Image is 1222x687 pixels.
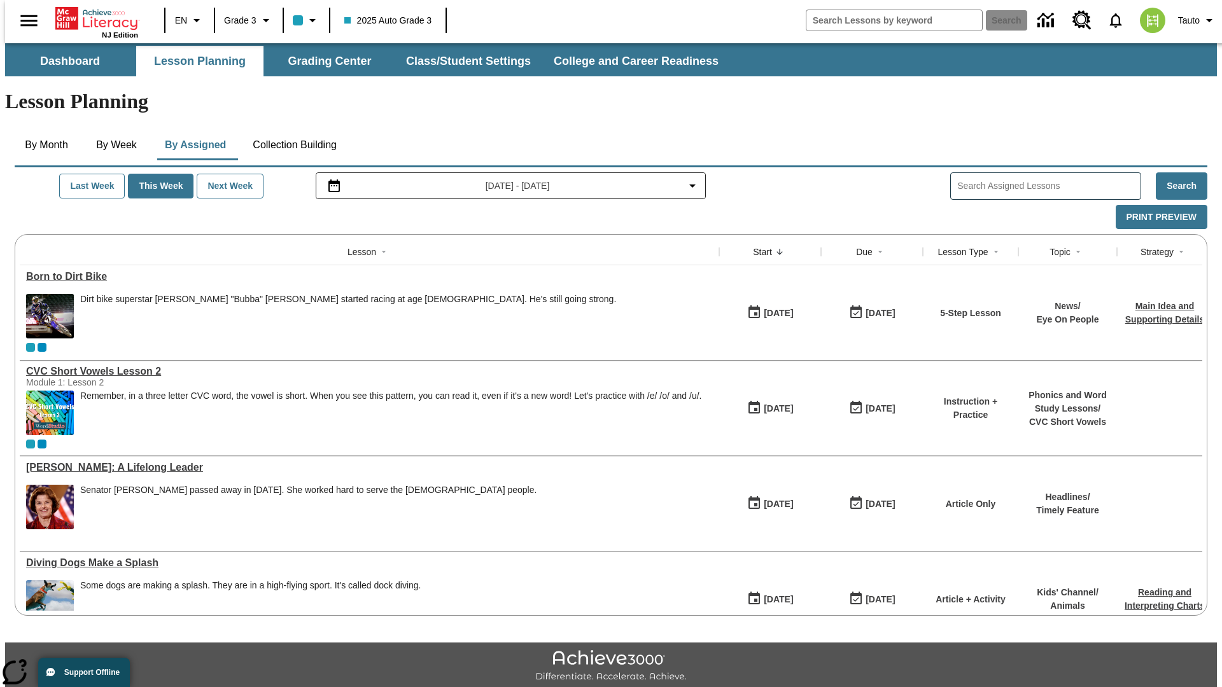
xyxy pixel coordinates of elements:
div: Remember, in a three letter CVC word, the vowel is short. When you see this pattern, you can read... [80,391,701,435]
div: Some dogs are making a splash. They are in a high-flying sport. It's called dock diving. [80,580,421,625]
button: 09/05/25: Last day the lesson can be accessed [845,492,899,516]
span: Tauto [1178,14,1200,27]
p: Headlines / [1036,490,1099,504]
button: By Assigned [155,130,236,160]
div: [DATE] [866,305,895,321]
p: Animals [1037,599,1099,613]
div: [DATE] [764,592,793,607]
img: avatar image [1140,8,1165,33]
div: Diving Dogs Make a Splash [26,557,713,569]
a: Resource Center, Will open in new tab [1065,3,1099,38]
div: Dirt bike superstar James "Bubba" Stewart started racing at age 4. He's still going strong. [80,294,616,338]
div: Current Class [26,343,35,352]
input: Search Assigned Lessons [957,177,1141,195]
span: NJ Edition [102,31,138,39]
button: 09/05/25: First time the lesson was available [743,587,797,611]
svg: Collapse Date Range Filter [685,178,700,193]
div: Senator Dianne Feinstein passed away in September 2023. She worked hard to serve the American peo... [80,485,537,529]
a: Diving Dogs Make a Splash, Lessons [26,557,713,569]
p: Phonics and Word Study Lessons / [1025,389,1111,415]
button: 09/05/25: First time the lesson was available [743,492,797,516]
p: 5-Step Lesson [940,307,1001,320]
button: Sort [772,244,787,260]
div: SubNavbar [5,46,730,76]
button: Language: EN, Select a language [169,9,210,32]
div: [DATE] [764,305,793,321]
p: Eye On People [1036,313,1099,326]
button: Select a new avatar [1132,4,1173,37]
span: EN [175,14,187,27]
a: Main Idea and Supporting Details [1125,301,1204,324]
button: Sort [873,244,888,260]
div: [DATE] [764,496,793,512]
div: Some dogs are making a splash. They are in a high-flying sport. It's called dock diving. [80,580,421,591]
a: Dianne Feinstein: A Lifelong Leader, Lessons [26,462,713,473]
button: Grading Center [266,46,393,76]
h1: Lesson Planning [5,90,1217,113]
div: Home [55,4,138,39]
div: Strategy [1141,246,1174,258]
button: College and Career Readiness [544,46,729,76]
span: Support Offline [64,668,120,677]
p: Instruction + Practice [929,395,1012,422]
button: Collection Building [242,130,347,160]
button: Class/Student Settings [396,46,541,76]
button: 09/05/25: Last day the lesson can be accessed [845,396,899,420]
button: Sort [988,244,1004,260]
div: [DATE] [866,496,895,512]
button: Print Preview [1116,205,1207,230]
div: [DATE] [764,401,793,417]
div: Start [753,246,772,258]
button: Class color is light blue. Change class color [288,9,325,32]
img: Senator Dianne Feinstein of California smiles with the U.S. flag behind her. [26,485,74,529]
div: OL 2025 Auto Grade 4 [38,343,46,352]
p: Remember, in a three letter CVC word, the vowel is short. When you see this pattern, you can read... [80,391,701,401]
div: SubNavbar [5,43,1217,76]
div: OL 2025 Auto Grade 4 [38,440,46,448]
a: Data Center [1030,3,1065,38]
div: CVC Short Vowels Lesson 2 [26,366,713,377]
p: Article + Activity [936,593,1006,606]
button: Support Offline [38,658,130,687]
div: Module 1: Lesson 2 [26,377,217,387]
button: Sort [1174,244,1189,260]
div: [DATE] [866,401,895,417]
img: Motocross racer James Stewart flies through the air on his dirt bike. [26,294,74,338]
button: Sort [1071,244,1086,260]
button: 09/05/25: Last day the lesson can be accessed [845,301,899,325]
p: Article Only [946,497,996,511]
input: search field [806,10,982,31]
p: Timely Feature [1036,504,1099,517]
img: CVC Short Vowels Lesson 2. [26,391,74,435]
a: CVC Short Vowels Lesson 2, Lessons [26,366,713,377]
p: News / [1036,300,1099,313]
button: Open side menu [10,2,48,39]
button: Next Week [197,174,263,198]
button: Lesson Planning [136,46,263,76]
button: Sort [376,244,391,260]
button: 09/05/25: Last day the lesson can be accessed [845,587,899,611]
button: This Week [128,174,193,198]
div: Topic [1050,246,1071,258]
button: Dashboard [6,46,134,76]
button: 09/05/25: First time the lesson was available [743,396,797,420]
a: Notifications [1099,4,1132,37]
button: 09/05/25: First time the lesson was available [743,301,797,325]
span: 2025 Auto Grade 3 [344,14,432,27]
a: Home [55,6,138,31]
div: Born to Dirt Bike [26,271,713,282]
div: Current Class [26,440,35,448]
div: Senator [PERSON_NAME] passed away in [DATE]. She worked hard to serve the [DEMOGRAPHIC_DATA] people. [80,485,537,496]
img: Achieve3000 Differentiate Accelerate Achieve [535,650,687,683]
a: Born to Dirt Bike, Lessons [26,271,713,282]
button: By Week [85,130,148,160]
button: Grade: Grade 3, Select a grade [219,9,279,32]
div: Dirt bike superstar [PERSON_NAME] "Bubba" [PERSON_NAME] started racing at age [DEMOGRAPHIC_DATA].... [80,294,616,305]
